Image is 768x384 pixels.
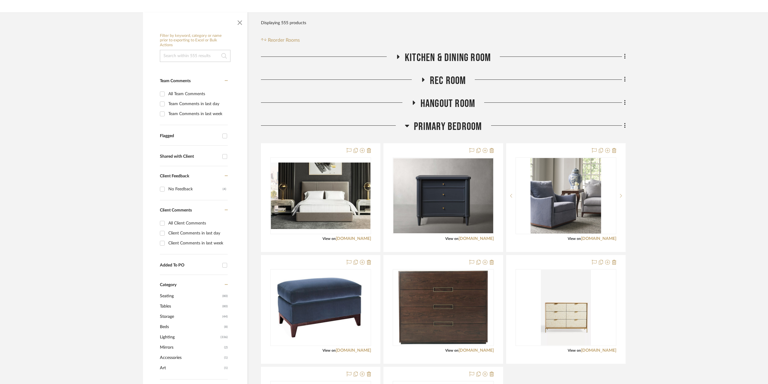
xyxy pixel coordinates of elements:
[531,158,601,234] img: HICKORY CHAIR JULES SWIVEL CHAIR W/ WOOD BASE & 3" TRACK ARM 33"W X 40"D X 36"H
[420,97,475,110] span: Hangout Room
[160,50,230,62] input: Search within 555 results
[393,269,493,346] div: 0
[393,158,493,234] div: 0
[223,184,226,194] div: (4)
[271,269,371,346] div: 0
[581,348,616,353] a: [DOMAIN_NAME]
[168,218,226,228] div: All Client Comments
[160,34,230,48] h6: Filter by keyword, category or name prior to exporting to Excel or Bulk Actions
[160,322,223,332] span: Beds
[160,208,192,212] span: Client Comments
[336,237,371,241] a: [DOMAIN_NAME]
[271,163,370,229] img: SAATVA LUCERNE PLATFORM KING BED 89.8"W X 90"D X 48.3"H
[160,154,219,159] div: Shared with Client
[516,269,616,346] div: 0
[222,312,228,321] span: (44)
[224,353,228,363] span: (1)
[168,184,223,194] div: No Feedback
[224,363,228,373] span: (1)
[160,291,221,301] span: Seating
[160,282,176,288] span: Category
[168,99,226,109] div: Team Comments in last day
[160,174,189,178] span: Client Feedback
[222,291,228,301] span: (80)
[168,228,226,238] div: Client Comments in last day
[397,270,490,345] img: Theodore Alexander Bosworth Chest of Drwrs 47Wx19.75Dx39H
[271,158,371,234] div: 0
[541,270,591,345] img: Anthropologie Pisces Bone Inlay & Oak Six-Drawer Desser 50Wx18D 35H
[168,109,226,119] div: Team Comments in last week
[160,311,221,322] span: Storage
[160,363,223,373] span: Art
[160,332,219,342] span: Lighting
[581,237,616,241] a: [DOMAIN_NAME]
[160,134,219,139] div: Flagged
[160,301,221,311] span: Tables
[222,302,228,311] span: (80)
[430,74,466,87] span: Rec Room
[322,349,336,352] span: View on
[459,237,494,241] a: [DOMAIN_NAME]
[459,348,494,353] a: [DOMAIN_NAME]
[160,263,219,268] div: Added To PO
[160,342,223,353] span: Mirrors
[336,348,371,353] a: [DOMAIN_NAME]
[445,349,459,352] span: View on
[568,349,581,352] span: View on
[268,37,300,44] span: Reorder Rooms
[445,237,459,240] span: View on
[224,322,228,332] span: (8)
[516,158,616,234] div: 0
[234,15,246,27] button: Close
[160,353,223,363] span: Accessories
[322,237,336,240] span: View on
[261,17,306,29] div: Displaying 555 products
[168,238,226,248] div: Client Comments in last week
[160,79,191,83] span: Team Comments
[261,37,300,44] button: Reorder Rooms
[271,273,370,342] img: HICKORY CHAIR JULES OTTOMAN 33"W X 26"DX 18.5"H
[224,343,228,352] span: (2)
[405,51,491,64] span: Kitchen & Dining Room
[393,158,493,233] img: Arhaus Henley Nightstand in Eclipse 31Wx21Dx27H
[568,237,581,240] span: View on
[168,89,226,99] div: All Team Comments
[414,120,482,133] span: Primary Bedroom
[221,332,228,342] span: (336)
